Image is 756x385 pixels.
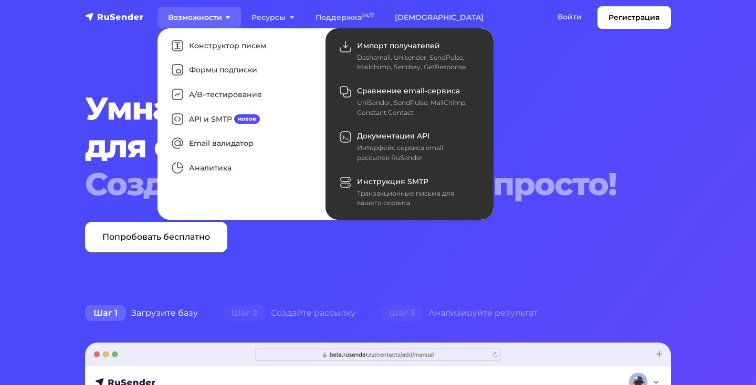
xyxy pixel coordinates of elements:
a: Войти [547,6,592,28]
span: новое [234,114,260,124]
sup: 24/7 [362,12,374,19]
span: Импорт получателей [357,41,440,50]
span: Инструкция SMTP [357,177,428,186]
span: Шаг 1 [85,305,126,322]
span: Шаг 2 [223,305,266,322]
div: UniSender, SendPulse, MailChimp, Constant Contact [357,98,476,117]
a: [DEMOGRAPHIC_DATA] [384,7,494,28]
a: Регистрация [597,6,671,29]
div: Создать рассылку — это просто! [85,165,621,203]
span: Шаг 3 [381,305,423,322]
div: Загрузите базу [72,303,211,324]
div: Интерфейс сервиса email рассылок RuSender [357,143,476,163]
div: Dashamail, Unisender, SendPulse, Mailchimp, Sendsay, GetResponse [357,53,476,72]
h1: Умная система для email рассылок. [85,90,621,203]
span: Документация API [357,131,429,141]
a: Формы подписки [163,58,320,83]
a: A/B–тестирование [163,82,320,107]
a: Поддержка24/7 [305,7,384,28]
a: Документация API Интерфейс сервиса email рассылок RuSender [331,124,488,169]
div: Создайте рассылку [211,303,368,324]
a: Конструктор писем [163,34,320,58]
a: Инструкция SMTP Транзакционные письма для вашего сервиса [331,169,488,215]
a: Аналитика [163,156,320,180]
a: Возможности [157,7,241,28]
a: Попробовать бесплатно [85,222,227,252]
img: RuSender [85,12,144,22]
a: Ресурсы [241,7,304,28]
a: API и SMTPновое [163,107,320,132]
div: Транзакционные письма для вашего сервиса [357,189,476,208]
div: Анализируйте результат [368,303,550,324]
a: Сравнение email-сервиса UniSender, SendPulse, MailChimp, Constant Contact [331,79,488,124]
a: Email валидатор [163,132,320,156]
a: Импорт получателей Dashamail, Unisender, SendPulse, Mailchimp, Sendsay, GetResponse [331,34,488,79]
span: Сравнение email-сервиса [357,86,460,95]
